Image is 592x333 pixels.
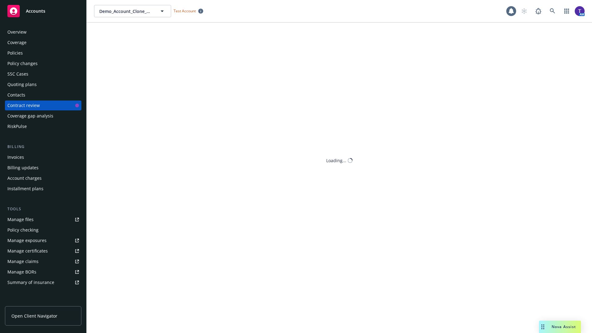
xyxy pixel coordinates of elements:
span: Demo_Account_Clone_QA_CR_Tests_Client [99,8,153,14]
span: Open Client Navigator [11,313,57,319]
div: Policy changes [7,59,38,68]
div: Tools [5,206,81,212]
span: Test Account [174,8,196,14]
a: SSC Cases [5,69,81,79]
a: Account charges [5,173,81,183]
div: Contacts [7,90,25,100]
a: Invoices [5,152,81,162]
a: Start snowing [518,5,530,17]
div: Billing updates [7,163,39,173]
div: Contract review [7,101,40,110]
div: Quoting plans [7,80,37,89]
a: Accounts [5,2,81,20]
a: Report a Bug [532,5,545,17]
div: Coverage [7,38,27,47]
a: Manage claims [5,257,81,266]
button: Nova Assist [539,321,581,333]
div: Invoices [7,152,24,162]
div: Manage BORs [7,267,36,277]
div: Analytics hub [5,300,81,306]
span: Accounts [26,9,45,14]
div: Drag to move [539,321,547,333]
div: Manage files [7,215,34,224]
div: Billing [5,144,81,150]
a: Switch app [561,5,573,17]
a: Contract review [5,101,81,110]
a: Summary of insurance [5,277,81,287]
div: Manage exposures [7,236,47,245]
a: Manage BORs [5,267,81,277]
div: Overview [7,27,27,37]
a: Installment plans [5,184,81,194]
div: Manage claims [7,257,39,266]
a: Policies [5,48,81,58]
a: Overview [5,27,81,37]
a: Coverage gap analysis [5,111,81,121]
div: Policy checking [7,225,39,235]
div: RiskPulse [7,121,27,131]
a: Search [546,5,559,17]
span: Test Account [171,8,206,14]
div: Coverage gap analysis [7,111,53,121]
a: Quoting plans [5,80,81,89]
button: Demo_Account_Clone_QA_CR_Tests_Client [94,5,171,17]
a: Contacts [5,90,81,100]
div: Summary of insurance [7,277,54,287]
a: RiskPulse [5,121,81,131]
a: Coverage [5,38,81,47]
a: Billing updates [5,163,81,173]
div: Policies [7,48,23,58]
div: SSC Cases [7,69,28,79]
span: Nova Assist [552,324,576,329]
a: Policy changes [5,59,81,68]
div: Loading... [326,157,346,164]
a: Manage exposures [5,236,81,245]
div: Account charges [7,173,42,183]
a: Manage certificates [5,246,81,256]
a: Manage files [5,215,81,224]
img: photo [575,6,585,16]
div: Manage certificates [7,246,48,256]
div: Installment plans [7,184,43,194]
a: Policy checking [5,225,81,235]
